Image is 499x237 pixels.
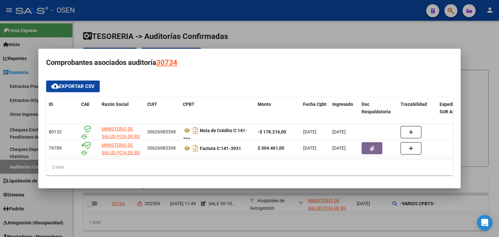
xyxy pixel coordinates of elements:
[183,102,195,107] span: CPBT
[46,97,79,126] datatable-header-cell: ID
[156,56,177,69] div: 30734
[145,97,180,126] datatable-header-cell: CUIT
[51,82,59,90] mat-icon: cloud_download
[147,129,176,134] span: 30626983398
[303,145,316,151] span: [DATE]
[332,102,353,107] span: Ingresado
[191,125,200,136] i: Descargar documento
[99,97,145,126] datatable-header-cell: Razón Social
[79,97,99,126] datatable-header-cell: CAE
[301,97,330,126] datatable-header-cell: Fecha Cpbt
[303,102,326,107] span: Fecha Cpbt
[200,146,221,151] span: Factura C:
[332,145,346,151] span: [DATE]
[303,129,316,134] span: [DATE]
[183,128,247,142] strong: 141-706
[359,97,398,126] datatable-header-cell: Doc Respaldatoria
[258,129,286,134] strong: -$ 178.216,00
[258,102,271,107] span: Monto
[398,97,437,126] datatable-header-cell: Trazabilidad
[440,102,468,114] span: Expediente SUR Asociado
[330,97,359,126] datatable-header-cell: Ingresado
[147,145,176,151] span: 30626983398
[258,145,284,151] strong: $ 304.461,00
[200,146,241,151] strong: 141-3931
[180,97,255,126] datatable-header-cell: CPBT
[362,102,391,114] span: Doc Respaldatoria
[49,128,76,136] div: 80132
[102,126,140,146] span: MINISTERIO DE SALUD PCIA DE BS AS
[477,215,493,231] div: Open Intercom Messenger
[401,102,427,107] span: Trazabilidad
[147,102,157,107] span: CUIT
[437,97,473,126] datatable-header-cell: Expediente SUR Asociado
[102,143,140,163] span: MINISTERIO DE SALUD PCIA DE BS AS
[49,102,53,107] span: ID
[49,144,76,152] div: 79789
[191,143,200,154] i: Descargar documento
[51,83,95,89] span: Exportar CSV
[46,159,453,175] div: 2 total
[200,128,237,133] span: Nota de Crédito C:
[255,97,301,126] datatable-header-cell: Monto
[46,81,100,92] button: Exportar CSV
[46,56,453,69] h3: Comprobantes asociados auditoría
[332,129,346,134] span: [DATE]
[81,102,90,107] span: CAE
[102,102,129,107] span: Razón Social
